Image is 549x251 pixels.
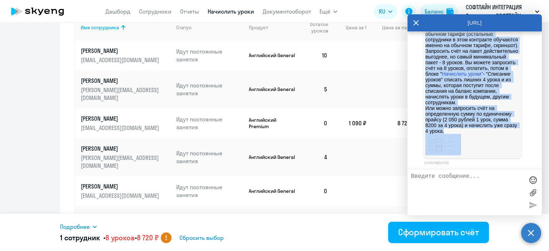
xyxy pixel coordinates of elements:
[297,138,333,176] td: 4
[81,145,161,152] p: [PERSON_NAME]
[176,24,243,31] div: Статус
[81,86,161,102] p: [PERSON_NAME][EMAIL_ADDRESS][DOMAIN_NAME]
[249,86,297,92] p: Английский General
[81,154,161,170] p: [PERSON_NAME][EMAIL_ADDRESS][DOMAIN_NAME]
[462,3,543,20] button: СОФТЛАЙН ИНТЕГРАЦИЯ Соц. пакет, СОФТЛАЙН ИНТЕГРАЦИЯ, ООО
[81,24,170,31] div: Имя сотрудника
[81,124,161,132] p: [EMAIL_ADDRESS][DOMAIN_NAME]
[139,8,172,15] a: Сотрудники
[81,24,119,31] div: Имя сотрудника
[366,15,415,40] th: Цена за пакет
[366,108,415,138] td: 8 720 ₽
[442,71,483,77] a: Начислить уроки"
[60,222,90,231] span: Подробнее
[425,134,461,155] img: image.png
[81,47,170,64] a: [PERSON_NAME][EMAIL_ADDRESS][DOMAIN_NAME]
[249,117,297,130] p: Английский Premium
[176,81,243,97] p: Идут постоянные занятия
[388,222,489,243] button: Сформировать счёт
[249,24,268,31] div: Продукт
[176,183,243,199] p: Идут постоянные занятия
[81,56,161,64] p: [EMAIL_ADDRESS][DOMAIN_NAME]
[81,77,170,102] a: [PERSON_NAME][PERSON_NAME][EMAIL_ADDRESS][DOMAIN_NAME]
[105,8,130,15] a: Дашборд
[176,115,243,131] p: Идут постоянные занятия
[425,7,444,16] div: Баланс
[81,212,170,237] a: [PERSON_NAME][PERSON_NAME][EMAIL_ADDRESS][DOMAIN_NAME]
[249,24,297,31] div: Продукт
[81,47,161,55] p: [PERSON_NAME]
[320,7,330,16] span: Ещё
[176,149,243,165] p: Идут постоянные занятия
[425,2,520,134] p: Спасибо за ожидание. Обратите, пожалуйста, внимание, что [PERSON_NAME] обучается на премиум тариф...
[81,115,170,132] a: [PERSON_NAME][EMAIL_ADDRESS][DOMAIN_NAME]
[137,233,159,242] span: 8 720 ₽
[297,40,333,70] td: 10
[180,8,199,15] a: Отчеты
[249,154,297,160] p: Английский General
[420,4,458,19] button: Балансbalance
[81,182,161,190] p: [PERSON_NAME]
[333,108,366,138] td: 1 090 ₽
[176,47,243,63] p: Идут постоянные занятия
[176,24,192,31] div: Статус
[263,8,311,15] a: Документооборот
[333,15,366,40] th: Цена за 1
[297,176,333,206] td: 0
[105,233,135,242] span: 8 уроков
[379,7,385,16] span: RU
[81,77,161,85] p: [PERSON_NAME]
[303,21,333,34] div: Остаток уроков
[60,233,159,243] h5: 1 сотрудник • •
[320,4,337,19] button: Ещё
[297,206,333,244] td: 0
[297,70,333,108] td: 5
[208,8,254,15] a: Начислить уроки
[249,188,297,194] p: Английский General
[466,3,532,20] p: СОФТЛАЙН ИНТЕГРАЦИЯ Соц. пакет, СОФТЛАЙН ИНТЕГРАЦИЯ, ООО
[81,212,161,220] p: [PERSON_NAME]
[81,115,161,122] p: [PERSON_NAME]
[374,4,397,19] button: RU
[81,182,170,200] a: [PERSON_NAME][EMAIL_ADDRESS][DOMAIN_NAME]
[424,161,449,165] time: 13:09:04[DATE]
[297,108,333,138] td: 0
[446,8,454,15] img: balance
[398,226,479,238] div: Сформировать счёт
[303,21,328,34] span: Остаток уроков
[249,52,297,59] p: Английский General
[81,192,161,200] p: [EMAIL_ADDRESS][DOMAIN_NAME]
[528,187,538,198] label: Лимит 10 файлов
[81,145,170,170] a: [PERSON_NAME][PERSON_NAME][EMAIL_ADDRESS][DOMAIN_NAME]
[179,234,224,242] span: Сбросить выбор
